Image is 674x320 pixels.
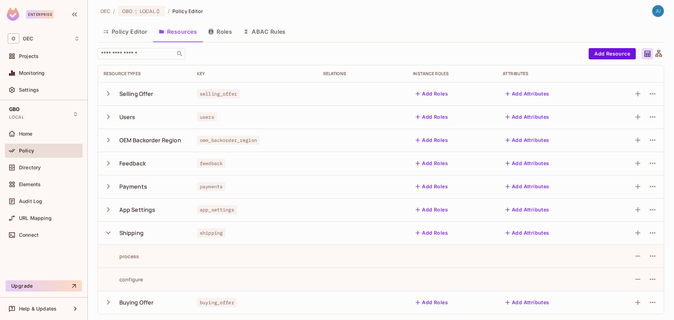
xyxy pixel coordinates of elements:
[9,115,24,120] span: LOCAL
[503,111,552,123] button: Add Attributes
[119,206,156,214] div: App Settings
[104,276,143,283] div: configure
[119,159,146,167] div: Feedback
[119,90,153,98] div: Selling Offer
[26,10,54,19] div: Enterprise
[238,23,291,40] button: ABAC Rules
[8,33,19,44] span: O
[19,182,41,187] span: Elements
[98,23,153,40] button: Policy Editor
[197,182,225,191] span: payments
[413,204,451,215] button: Add Roles
[652,5,664,17] img: justin.king@oeconnection.com
[503,181,552,192] button: Add Attributes
[413,111,451,123] button: Add Roles
[413,227,451,239] button: Add Roles
[104,71,186,77] div: Resource Types
[19,87,39,93] span: Settings
[413,158,451,169] button: Add Roles
[19,215,52,221] span: URL Mapping
[19,148,34,154] span: Policy
[172,8,203,14] span: Policy Editor
[323,71,402,77] div: Relations
[197,298,237,307] span: buying_offer
[19,306,57,312] span: Help & Updates
[197,89,240,98] span: selling_offer
[140,8,155,14] span: LOCAL
[119,113,136,121] div: Users
[19,198,42,204] span: Audit Log
[113,8,115,14] li: /
[119,229,144,237] div: Shipping
[9,106,20,112] span: GBO
[119,136,181,144] div: OEM Backorder Region
[413,181,451,192] button: Add Roles
[503,71,595,77] div: Attributes
[197,71,312,77] div: Key
[503,158,552,169] button: Add Attributes
[122,8,132,14] span: GBO
[19,70,45,76] span: Monitoring
[19,232,39,238] span: Connect
[119,299,154,306] div: Buying Offer
[413,135,451,146] button: Add Roles
[503,297,552,308] button: Add Attributes
[23,36,33,41] span: Workspace: OEC
[503,227,552,239] button: Add Attributes
[119,183,147,190] div: Payments
[100,8,110,14] span: the active workspace
[19,131,33,137] span: Home
[197,228,225,237] span: shipping
[203,23,238,40] button: Roles
[413,88,451,99] button: Add Roles
[7,8,19,21] img: SReyMgAAAABJRU5ErkJggg==
[168,8,170,14] li: /
[197,159,225,168] span: feedback
[153,23,203,40] button: Resources
[197,112,217,122] span: users
[197,205,237,214] span: app_settings
[503,204,552,215] button: Add Attributes
[6,280,82,292] button: Upgrade
[197,136,260,145] span: oem_backorder_region
[503,88,552,99] button: Add Attributes
[135,8,137,14] span: :
[19,53,39,59] span: Projects
[104,253,139,260] div: process
[589,48,636,59] button: Add Resource
[413,71,491,77] div: Instance roles
[413,297,451,308] button: Add Roles
[19,165,41,170] span: Directory
[503,135,552,146] button: Add Attributes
